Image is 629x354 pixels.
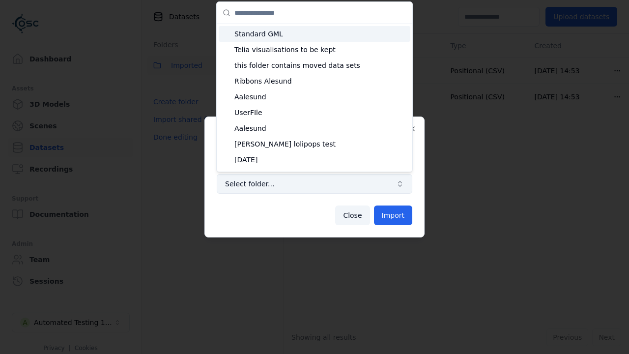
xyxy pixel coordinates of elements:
span: Select folder... [225,179,392,189]
p: Select a folder to import into this workspace. [217,141,412,150]
label: Folder [217,160,238,168]
button: Import [374,206,412,225]
h2: Select a shared folder [217,129,412,138]
button: Close [335,206,370,225]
